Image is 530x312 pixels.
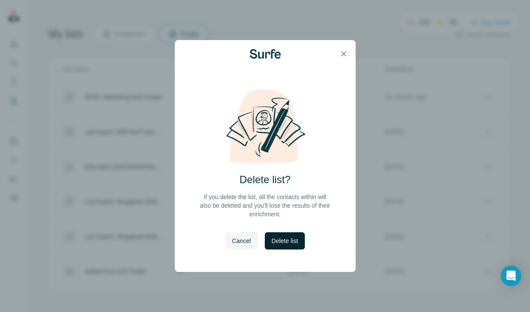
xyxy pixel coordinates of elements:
h2: Delete list? [239,173,291,187]
p: If you delete the list, all the contacts within will also be deleted and you'll lose the results ... [199,193,332,218]
span: Delete list [272,237,298,245]
div: Open Intercom Messenger [501,265,521,286]
span: Cancel [232,237,251,245]
img: delete-list [217,88,313,164]
button: Delete list [265,232,305,250]
button: Cancel [225,232,258,250]
img: Surfe Logo [250,49,281,59]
